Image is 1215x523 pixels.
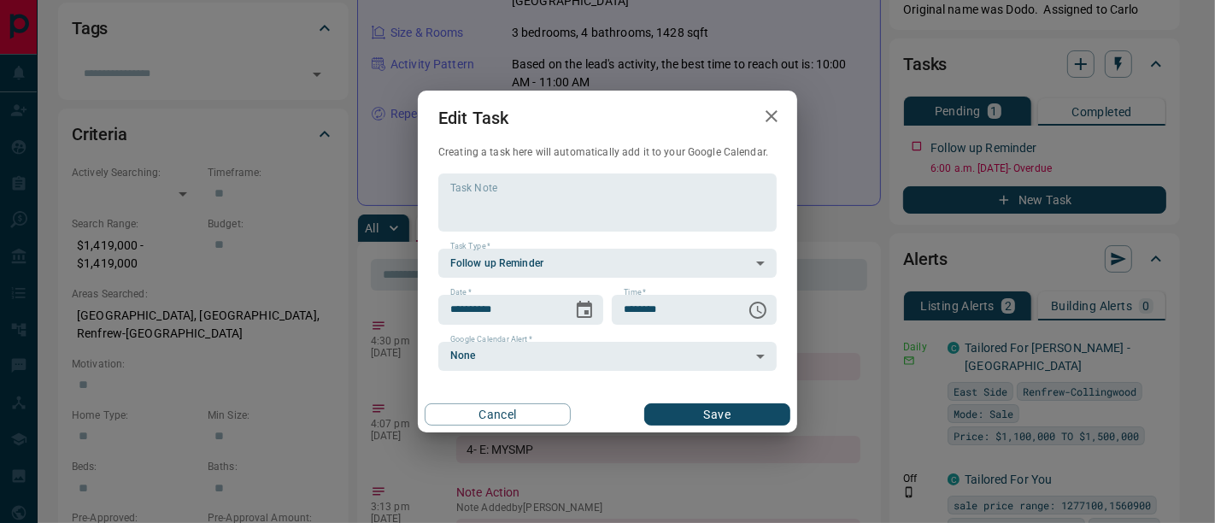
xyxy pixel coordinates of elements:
h2: Edit Task [418,91,529,145]
label: Date [450,287,472,298]
button: Save [644,403,790,426]
label: Task Type [450,241,490,252]
label: Time [624,287,646,298]
button: Choose date, selected date is Aug 19, 2025 [567,293,602,327]
p: Creating a task here will automatically add it to your Google Calendar. [438,145,777,160]
div: Follow up Reminder [438,249,777,278]
label: Google Calendar Alert [450,334,532,345]
button: Cancel [425,403,571,426]
div: None [438,342,777,371]
button: Choose time, selected time is 6:00 AM [741,293,775,327]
